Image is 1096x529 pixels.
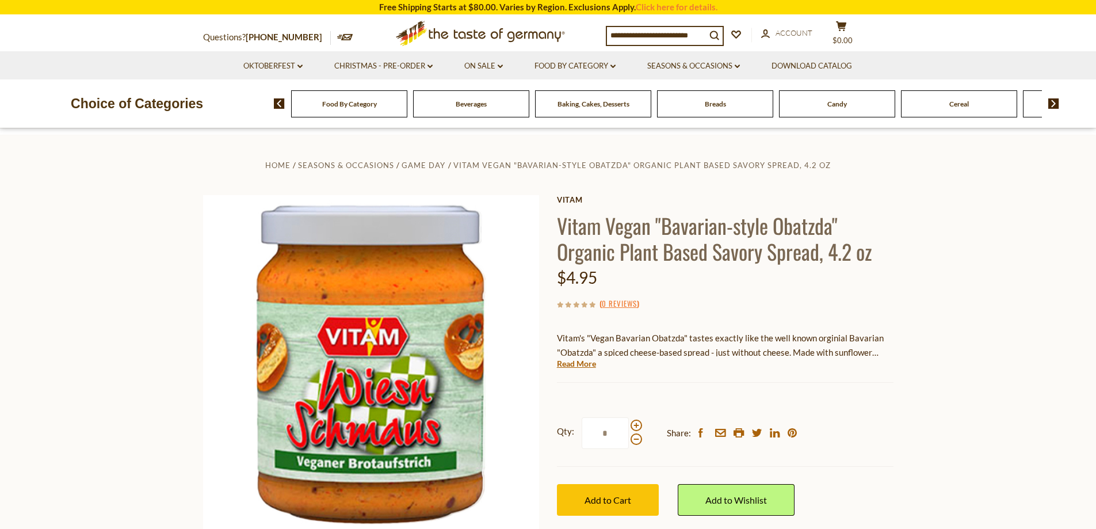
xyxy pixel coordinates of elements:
a: Vitam Vegan "Bavarian-style Obatzda" Organic Plant Based Savory Spread, 4.2 oz [453,161,831,170]
p: Vitam's "Vegan Bavarian Obatzda" tastes exactly like the well known orginial Bavarian "Obatzda" a... [557,331,893,360]
a: Christmas - PRE-ORDER [334,60,433,73]
a: Oktoberfest [243,60,303,73]
a: Click here for details. [636,2,717,12]
input: Qty: [582,417,629,449]
a: Home [265,161,291,170]
button: Add to Cart [557,484,659,516]
a: Baking, Cakes, Desserts [557,100,629,108]
span: Share: [667,426,691,440]
a: Vitam [557,195,893,204]
a: Cereal [949,100,969,108]
a: Food By Category [534,60,616,73]
a: Account [761,27,812,40]
span: Account [776,28,812,37]
span: $0.00 [832,36,853,45]
a: Beverages [456,100,487,108]
a: Candy [827,100,847,108]
a: Seasons & Occasions [647,60,740,73]
a: Game Day [402,161,445,170]
img: next arrow [1048,98,1059,109]
a: Food By Category [322,100,377,108]
button: $0.00 [824,21,859,50]
a: Add to Wishlist [678,484,795,516]
a: 0 Reviews [602,298,637,310]
p: Questions? [203,30,331,45]
span: Add to Cart [585,494,631,505]
a: [PHONE_NUMBER] [246,32,322,42]
span: ( ) [599,298,639,309]
a: Read More [557,358,596,370]
a: On Sale [464,60,503,73]
img: previous arrow [274,98,285,109]
h1: Vitam Vegan "Bavarian-style Obatzda" Organic Plant Based Savory Spread, 4.2 oz [557,212,893,264]
a: Download Catalog [772,60,852,73]
span: $4.95 [557,268,597,287]
strong: Qty: [557,424,574,439]
a: Breads [705,100,726,108]
a: Seasons & Occasions [298,161,394,170]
